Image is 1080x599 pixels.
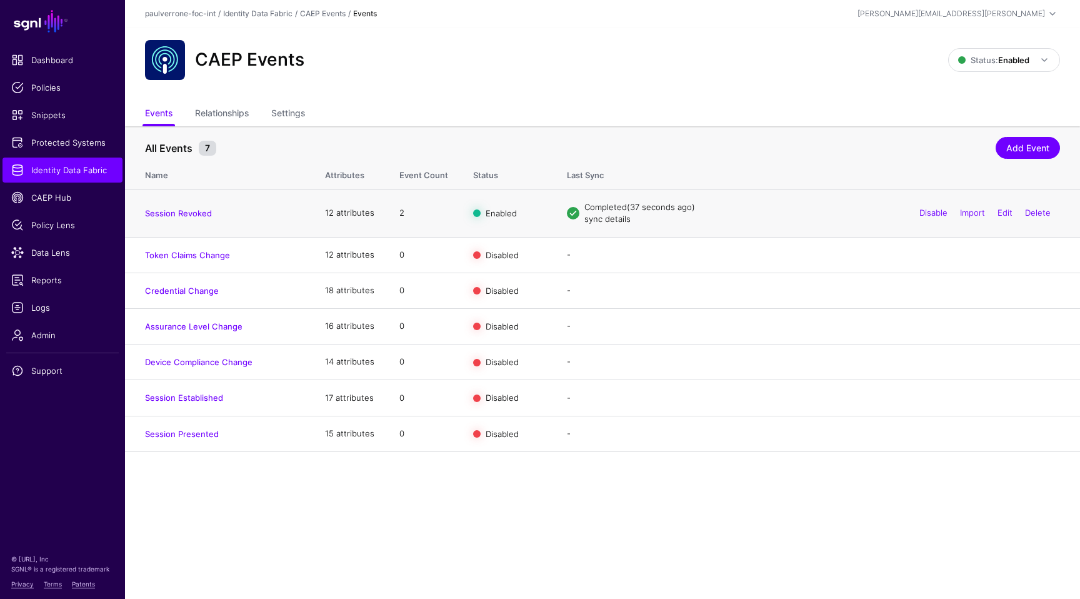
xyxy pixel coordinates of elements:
[145,321,242,331] a: Assurance Level Change
[353,9,377,18] strong: Events
[346,8,353,19] div: /
[2,268,122,293] a: Reports
[567,356,571,366] app-datasources-item-entities-syncstatus: -
[387,189,461,237] td: 2
[145,9,216,18] a: paulverrone-foc-int
[145,250,230,260] a: Token Claims Change
[567,321,571,331] app-datasources-item-entities-syncstatus: -
[486,208,517,218] span: Enabled
[461,157,554,189] th: Status
[584,214,631,224] a: sync details
[11,191,114,204] span: CAEP Hub
[312,380,387,416] td: 17 attributes
[486,357,519,367] span: Disabled
[145,208,212,218] a: Session Revoked
[312,308,387,344] td: 16 attributes
[72,580,95,588] a: Patents
[11,246,114,259] span: Data Lens
[11,365,114,377] span: Support
[996,137,1060,159] a: Add Event
[11,136,114,149] span: Protected Systems
[11,554,114,564] p: © [URL], Inc
[145,286,219,296] a: Credential Change
[997,208,1012,218] a: Edit
[11,109,114,121] span: Snippets
[312,237,387,273] td: 12 attributes
[145,357,252,367] a: Device Compliance Change
[998,55,1029,65] strong: Enabled
[2,158,122,183] a: Identity Data Fabric
[857,8,1045,19] div: [PERSON_NAME][EMAIL_ADDRESS][PERSON_NAME]
[2,323,122,348] a: Admin
[2,130,122,155] a: Protected Systems
[11,301,114,314] span: Logs
[584,201,1060,214] div: Completed (37 seconds ago)
[960,208,985,218] a: Import
[11,81,114,94] span: Policies
[142,141,196,156] span: All Events
[958,55,1029,65] span: Status:
[11,274,114,286] span: Reports
[145,429,219,439] a: Session Presented
[292,8,300,19] div: /
[486,249,519,259] span: Disabled
[387,345,461,380] td: 0
[199,141,216,156] small: 7
[312,416,387,451] td: 15 attributes
[195,103,249,126] a: Relationships
[11,329,114,341] span: Admin
[125,157,312,189] th: Name
[7,8,117,35] a: SGNL
[223,9,292,18] a: Identity Data Fabric
[312,189,387,237] td: 12 attributes
[44,580,62,588] a: Terms
[11,580,34,588] a: Privacy
[2,295,122,320] a: Logs
[312,273,387,308] td: 18 attributes
[2,185,122,210] a: CAEP Hub
[195,49,304,71] h2: CAEP Events
[145,103,172,126] a: Events
[387,237,461,273] td: 0
[11,164,114,176] span: Identity Data Fabric
[486,285,519,295] span: Disabled
[567,428,571,438] app-datasources-item-entities-syncstatus: -
[387,273,461,308] td: 0
[919,208,947,218] a: Disable
[387,380,461,416] td: 0
[11,219,114,231] span: Policy Lens
[486,428,519,438] span: Disabled
[2,103,122,128] a: Snippets
[387,157,461,189] th: Event Count
[486,321,519,331] span: Disabled
[312,157,387,189] th: Attributes
[11,54,114,66] span: Dashboard
[271,103,305,126] a: Settings
[554,157,1080,189] th: Last Sync
[11,564,114,574] p: SGNL® is a registered trademark
[1025,208,1051,218] a: Delete
[387,416,461,451] td: 0
[567,393,571,403] app-datasources-item-entities-syncstatus: -
[145,393,223,403] a: Session Established
[567,249,571,259] app-datasources-item-entities-syncstatus: -
[387,308,461,344] td: 0
[2,48,122,73] a: Dashboard
[567,285,571,295] app-datasources-item-entities-syncstatus: -
[312,345,387,380] td: 14 attributes
[2,75,122,100] a: Policies
[2,240,122,265] a: Data Lens
[486,393,519,403] span: Disabled
[145,40,185,80] img: svg+xml;base64,PHN2ZyB3aWR0aD0iNjQiIGhlaWdodD0iNjQiIHZpZXdCb3g9IjAgMCA2NCA2NCIgZmlsbD0ibm9uZSIgeG...
[300,9,346,18] a: CAEP Events
[2,213,122,238] a: Policy Lens
[216,8,223,19] div: /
